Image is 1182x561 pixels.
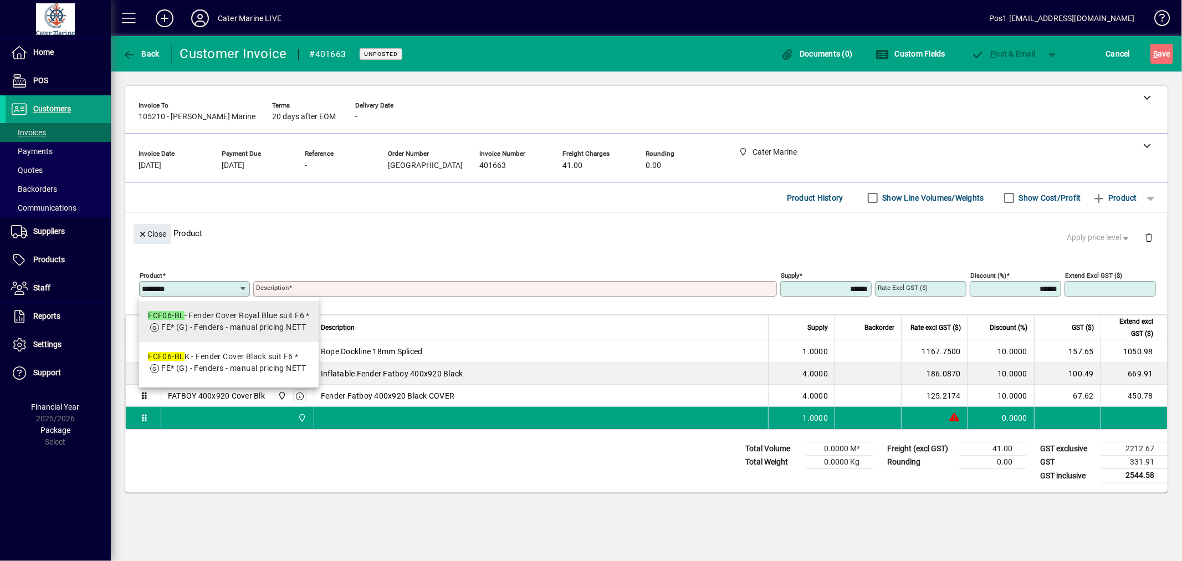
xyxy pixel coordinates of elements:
[218,9,282,27] div: Cater Marine LIVE
[1035,442,1101,456] td: GST exclusive
[1153,49,1158,58] span: S
[781,49,853,58] span: Documents (0)
[1150,44,1173,64] button: Save
[139,342,319,383] mat-option: FCF06-BLK - Fender Cover Black suit F6 *
[876,49,945,58] span: Custom Fields
[1101,363,1167,385] td: 669.91
[803,346,828,357] span: 1.0000
[882,456,959,469] td: Rounding
[168,390,265,401] div: FATBOY 400x920 Cover Blk
[646,161,661,170] span: 0.00
[1101,456,1168,469] td: 331.91
[138,225,167,243] span: Close
[1153,45,1170,63] span: ave
[275,390,288,402] span: Cater Marine
[321,346,423,357] span: Rope Dockline 18mm Spliced
[864,322,894,334] span: Backorder
[1072,322,1094,334] span: GST ($)
[11,166,43,175] span: Quotes
[33,227,65,236] span: Suppliers
[1106,45,1130,63] span: Cancel
[990,322,1027,334] span: Discount (%)
[11,147,53,156] span: Payments
[6,142,111,161] a: Payments
[148,311,185,320] em: FCF06-BL
[1135,224,1162,251] button: Delete
[6,123,111,142] a: Invoices
[1108,315,1153,340] span: Extend excl GST ($)
[989,9,1135,27] div: Pos1 [EMAIL_ADDRESS][DOMAIN_NAME]
[11,128,46,137] span: Invoices
[125,213,1168,253] div: Product
[1017,192,1081,203] label: Show Cost/Profit
[1146,2,1168,38] a: Knowledge Base
[139,113,255,121] span: 105210 - [PERSON_NAME] Marine
[355,113,357,121] span: -
[740,456,806,469] td: Total Weight
[11,185,57,193] span: Backorders
[908,368,961,379] div: 186.0870
[959,456,1026,469] td: 0.00
[991,49,996,58] span: P
[305,161,307,170] span: -
[881,192,984,203] label: Show Line Volumes/Weights
[122,49,160,58] span: Back
[33,255,65,264] span: Products
[272,113,336,121] span: 20 days after EOM
[6,274,111,302] a: Staff
[910,322,961,334] span: Rate excl GST ($)
[364,50,398,58] span: Unposted
[161,364,306,373] span: FE* (G) - Fenders - manual pricing NETT
[968,340,1034,363] td: 10.0000
[806,456,873,469] td: 0.0000 Kg
[139,301,319,342] mat-option: FCF06-BL - Fender Cover Royal Blue suit F6 *
[873,44,948,64] button: Custom Fields
[295,412,308,424] span: Cater Marine
[1101,469,1168,483] td: 2544.58
[959,442,1026,456] td: 41.00
[256,284,289,292] mat-label: Description
[1103,44,1133,64] button: Cancel
[321,322,355,334] span: Description
[6,180,111,198] a: Backorders
[33,368,61,377] span: Support
[6,331,111,359] a: Settings
[120,44,162,64] button: Back
[147,8,182,28] button: Add
[479,161,506,170] span: 401663
[1101,442,1168,456] td: 2212.67
[134,224,171,244] button: Close
[1067,232,1132,243] span: Apply price level
[803,412,828,424] span: 1.0000
[139,161,161,170] span: [DATE]
[6,303,111,330] a: Reports
[803,368,828,379] span: 4.0000
[1065,272,1122,279] mat-label: Extend excl GST ($)
[222,161,244,170] span: [DATE]
[1101,385,1167,407] td: 450.78
[1035,456,1101,469] td: GST
[781,272,799,279] mat-label: Supply
[778,44,856,64] button: Documents (0)
[6,39,111,67] a: Home
[148,352,185,361] em: FCF06-BL
[388,161,463,170] span: [GEOGRAPHIC_DATA]
[1035,469,1101,483] td: GST inclusive
[11,203,76,212] span: Communications
[1034,363,1101,385] td: 100.49
[180,45,287,63] div: Customer Invoice
[6,359,111,387] a: Support
[33,48,54,57] span: Home
[562,161,582,170] span: 41.00
[182,8,218,28] button: Profile
[161,323,306,331] span: FE* (G) - Fenders - manual pricing NETT
[882,442,959,456] td: Freight (excl GST)
[1034,340,1101,363] td: 157.65
[908,390,961,401] div: 125.2174
[310,45,346,63] div: #401663
[33,340,62,349] span: Settings
[971,49,1036,58] span: ost & Email
[968,407,1034,429] td: 0.0000
[33,312,60,320] span: Reports
[32,402,80,411] span: Financial Year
